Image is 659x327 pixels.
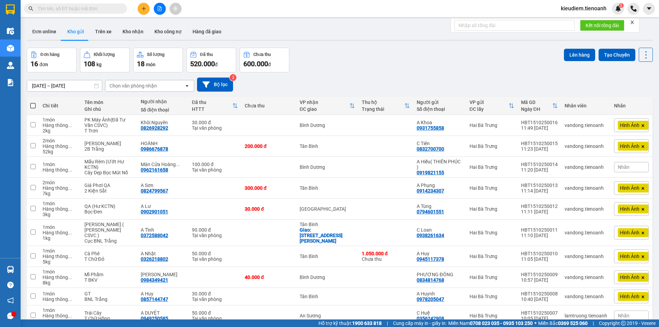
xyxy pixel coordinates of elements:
[43,191,77,196] div: 7 kg
[141,162,185,167] div: Màn Cửa Hoàng Gia
[84,183,134,188] div: Giá Phơi QA
[141,146,168,152] div: 0986676878
[215,62,218,67] span: đ
[43,143,77,149] div: Hàng thông thường
[7,266,14,273] img: warehouse-icon
[620,122,639,128] span: Hình Ảnh
[300,206,355,212] div: [GEOGRAPHIC_DATA]
[417,209,444,214] div: 0794601551
[417,100,463,105] div: Người gửi
[141,120,185,125] div: Khôi Nguyên
[141,233,168,238] div: 0372588042
[173,6,178,11] span: aim
[68,296,72,302] span: ...
[84,141,134,146] div: Mái Che
[141,296,168,302] div: 0857144747
[387,319,388,327] span: |
[141,107,185,113] div: Số điện thoại
[362,100,404,105] div: Thu hộ
[300,106,349,112] div: ĐC giao
[68,167,72,173] span: ...
[43,307,77,313] div: 1 món
[362,251,410,256] div: 1.050.000 đ
[39,62,48,67] span: đơn
[141,99,185,104] div: Người nhận
[521,146,558,152] div: 11:23 [DATE]
[137,60,144,68] span: 18
[96,62,102,67] span: kg
[593,319,594,327] span: |
[470,206,514,212] div: Hai Bà Trưng
[84,316,134,321] div: T Chữ Hồng
[68,275,72,280] span: ...
[192,251,238,256] div: 50.000 đ
[300,222,355,227] div: Tân Bình
[146,62,155,67] span: món
[300,185,355,191] div: Tân Bình
[565,254,607,259] div: vandong.tienoanh
[618,313,629,318] span: Nhãn
[417,310,463,316] div: C Huệ
[192,291,238,296] div: 30.000 đ
[518,97,561,115] th: Toggle SortBy
[84,238,134,244] div: Cục BNL Trắng
[417,125,444,131] div: 0931755858
[43,280,77,285] div: 8 kg
[84,251,134,256] div: Cà Phê
[84,170,134,175] div: Cây Dẹp Bọc Mút Nổ
[565,143,607,149] div: vandong.tienoanh
[558,320,588,326] strong: 0369 525 060
[466,97,518,115] th: Toggle SortBy
[521,106,552,112] div: Ngày ĐH
[618,164,629,170] span: Nhãn
[580,20,624,31] button: Kết nối tổng đài
[43,212,77,217] div: 3 kg
[141,277,168,283] div: 0984349421
[555,4,612,13] span: kieudiem.tienoanh
[565,164,607,170] div: vandong.tienoanh
[192,125,238,131] div: Tại văn phòng
[521,162,558,167] div: HBT1510250014
[7,62,14,69] img: warehouse-icon
[6,4,15,15] img: logo-vxr
[43,122,77,128] div: Hàng thông thường
[417,120,463,125] div: A Khoa
[84,60,95,68] span: 108
[84,159,134,170] div: Mẫu Rèm (Ướt Hư KCTN)
[133,48,183,72] button: Số lượng18món
[521,227,558,233] div: HBT1510250011
[470,320,533,326] strong: 0708 023 035 - 0935 103 250
[68,230,72,235] span: ...
[521,233,558,238] div: 11:10 [DATE]
[192,162,238,167] div: 100.000 đ
[141,188,168,194] div: 0824799567
[417,141,463,146] div: C Tiên
[300,164,355,170] div: Bình Dương
[240,48,289,72] button: Chưa thu600.000đ
[27,80,102,91] input: Select a date range.
[38,5,119,12] input: Tìm tên, số ĐT hoặc mã đơn
[268,62,271,67] span: đ
[300,275,355,280] div: Bình Dương
[620,230,639,236] span: Hình Ảnh
[43,138,77,143] div: 2 món
[31,60,38,68] span: 16
[319,319,382,327] span: Hỗ trợ kỹ thuật:
[141,227,185,233] div: A Tĩnh
[417,106,463,112] div: Số điện thoại
[28,6,33,11] span: search
[141,316,168,321] div: 0949250585
[141,310,185,316] div: A DUYỆT
[68,122,72,128] span: ...
[141,6,146,11] span: plus
[7,27,14,35] img: warehouse-icon
[43,185,77,191] div: Hàng thông thường
[448,319,533,327] span: Miền Nam
[138,3,150,15] button: plus
[521,125,558,131] div: 11:49 [DATE]
[7,313,14,319] span: message
[43,275,77,280] div: Hàng thông thường
[84,209,134,214] div: Bọc Đen
[192,120,238,125] div: 30.000 đ
[27,48,77,72] button: Đơn hàng16đơn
